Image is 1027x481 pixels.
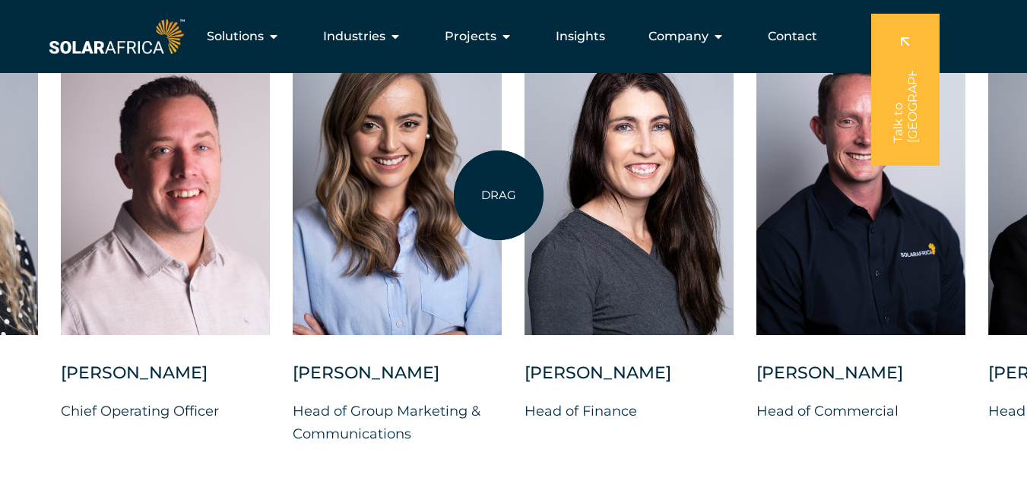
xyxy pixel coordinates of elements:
[207,27,264,46] span: Solutions
[293,400,502,445] p: Head of Group Marketing & Communications
[61,400,270,422] p: Chief Operating Officer
[525,362,734,400] div: [PERSON_NAME]
[188,21,829,52] nav: Menu
[525,400,734,422] p: Head of Finance
[61,362,270,400] div: [PERSON_NAME]
[293,362,502,400] div: [PERSON_NAME]
[188,21,829,52] div: Menu Toggle
[445,27,496,46] span: Projects
[756,362,965,400] div: [PERSON_NAME]
[648,27,708,46] span: Company
[556,27,605,46] a: Insights
[323,27,385,46] span: Industries
[768,27,817,46] a: Contact
[756,400,965,422] p: Head of Commercial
